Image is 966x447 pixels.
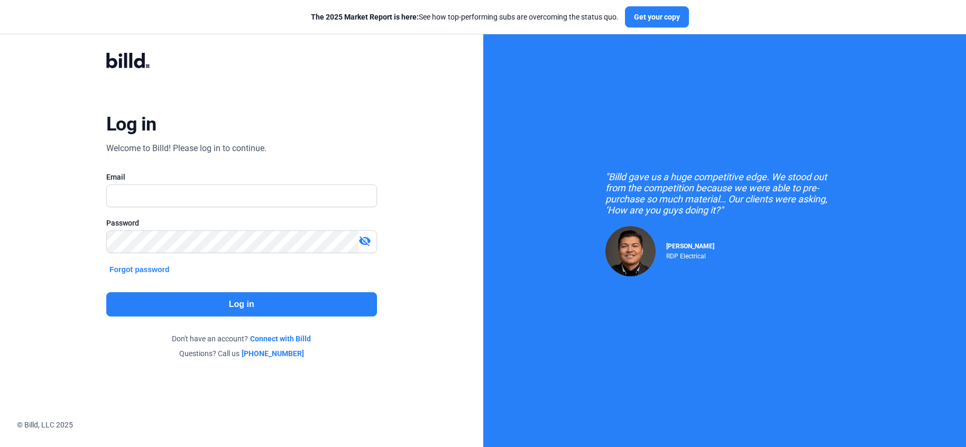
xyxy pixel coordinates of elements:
[311,12,619,22] div: See how top-performing subs are overcoming the status quo.
[106,218,377,228] div: Password
[106,142,266,155] div: Welcome to Billd! Please log in to continue.
[106,264,173,275] button: Forgot password
[106,113,157,136] div: Log in
[106,292,377,316] button: Log in
[625,6,689,27] button: Get your copy
[605,171,843,216] div: "Billd gave us a huge competitive edge. We stood out from the competition because we were able to...
[250,333,311,344] a: Connect with Billd
[106,333,377,344] div: Don't have an account?
[358,235,371,247] mat-icon: visibility_off
[666,250,714,260] div: RDP Electrical
[242,348,304,359] a: [PHONE_NUMBER]
[311,13,419,21] span: The 2025 Market Report is here:
[605,226,656,276] img: Raul Pacheco
[106,348,377,359] div: Questions? Call us
[106,172,377,182] div: Email
[666,243,714,250] span: [PERSON_NAME]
